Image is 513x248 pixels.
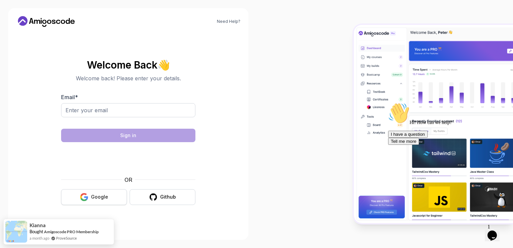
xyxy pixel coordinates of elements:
[157,59,170,70] span: 👋
[61,103,195,117] input: Enter your email
[91,194,108,200] div: Google
[61,94,78,100] label: Email *
[16,16,77,27] a: Home link
[61,129,195,142] button: Sign in
[5,221,27,243] img: provesource social proof notification image
[3,31,42,38] button: I have a question
[78,146,179,172] iframe: Widget containing checkbox for hCaptcha security challenge
[120,132,136,139] div: Sign in
[3,20,66,25] span: Hi! How can we help?
[130,189,195,205] button: Github
[125,176,132,184] p: OR
[30,229,43,234] span: Bought
[61,189,127,205] button: Google
[30,235,49,241] span: a month ago
[30,222,46,228] span: Kianna
[44,229,99,234] a: Amigoscode PRO Membership
[61,74,195,82] p: Welcome back! Please enter your details.
[3,3,124,45] div: 👋Hi! How can we help?I have a questionTell me more
[61,59,195,70] h2: Welcome Back
[354,25,513,223] img: Amigoscode Dashboard
[160,194,176,200] div: Github
[485,221,506,241] iframe: chat widget
[56,236,77,240] a: ProveSource
[3,3,24,24] img: :wave:
[217,19,240,24] a: Need Help?
[3,38,34,45] button: Tell me more
[385,100,506,218] iframe: chat widget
